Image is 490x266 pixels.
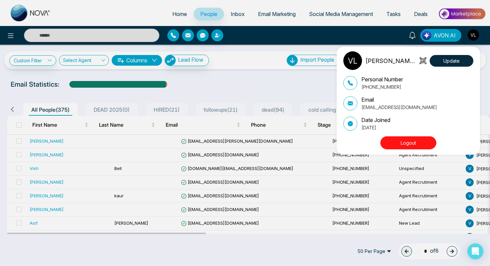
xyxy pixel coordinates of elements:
p: Personal Number [361,75,403,83]
button: Update [430,55,473,67]
button: Logout [380,136,436,149]
p: [DATE] [361,124,390,131]
div: Open Intercom Messenger [467,243,483,259]
p: [PERSON_NAME] LendingHub [365,56,418,65]
p: Date Joined [361,116,390,124]
p: Email [361,96,437,104]
p: [PHONE_NUMBER] [361,83,403,90]
p: [EMAIL_ADDRESS][DOMAIN_NAME] [361,104,437,111]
